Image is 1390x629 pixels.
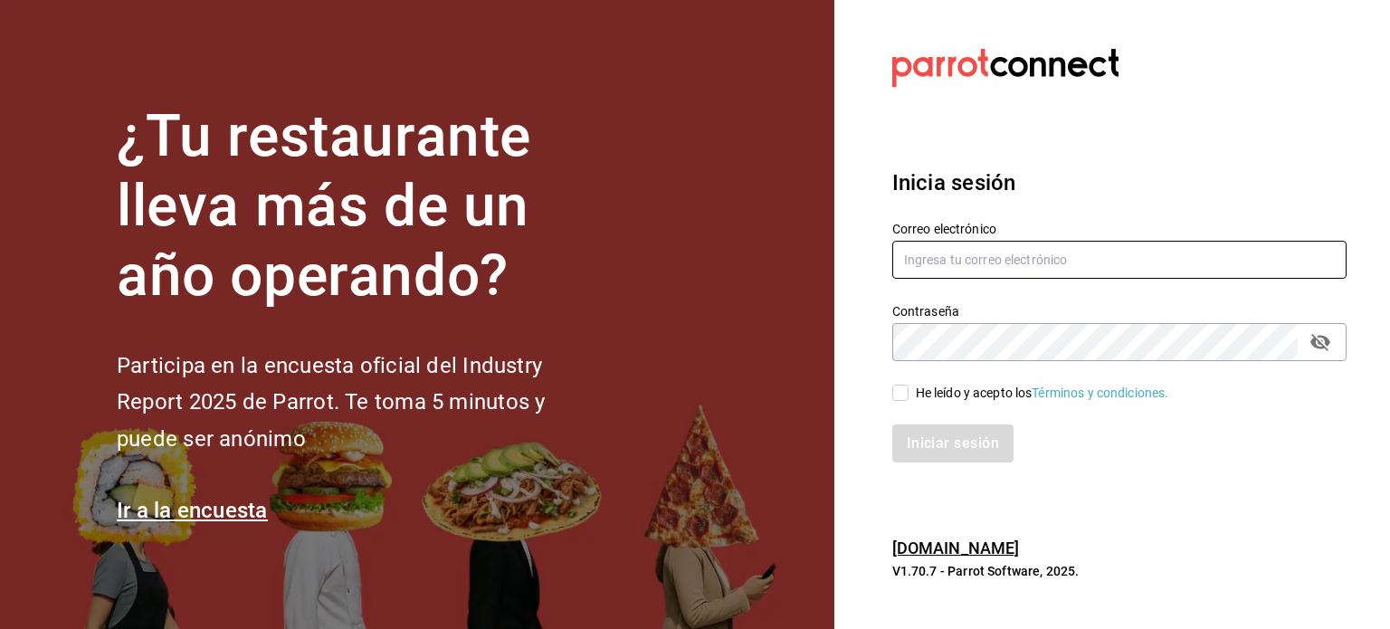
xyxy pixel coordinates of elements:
h2: Participa en la encuesta oficial del Industry Report 2025 de Parrot. Te toma 5 minutos y puede se... [117,348,605,458]
label: Contraseña [892,305,1347,318]
div: He leído y acepto los [916,384,1169,403]
h3: Inicia sesión [892,167,1347,199]
button: passwordField [1305,327,1336,357]
label: Correo electrónico [892,223,1347,235]
p: V1.70.7 - Parrot Software, 2025. [892,562,1347,580]
a: [DOMAIN_NAME] [892,538,1020,558]
a: Términos y condiciones. [1032,386,1168,400]
h1: ¿Tu restaurante lleva más de un año operando? [117,102,605,310]
a: Ir a la encuesta [117,498,268,523]
input: Ingresa tu correo electrónico [892,241,1347,279]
